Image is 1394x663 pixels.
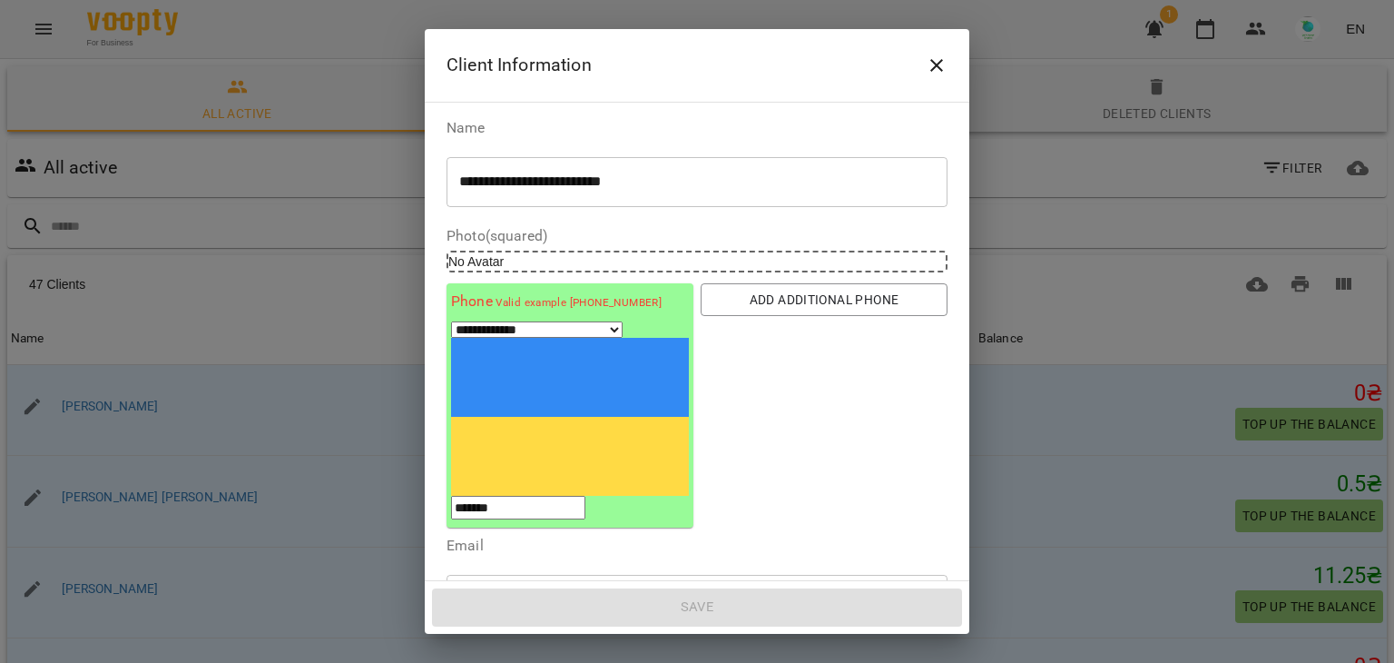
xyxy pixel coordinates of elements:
button: Close [915,44,958,87]
span: Add additional phone [715,289,933,311]
label: Name [447,121,947,135]
button: Add additional phone [701,283,947,316]
select: Phone number country [451,322,623,338]
span: No Avatar [448,254,504,269]
label: Email [447,539,947,553]
label: Photo(squared) [447,229,947,243]
img: Ukraine [451,338,689,497]
p: Valid example [PHONE_NUMBER] [493,294,662,312]
label: Phone [451,292,689,312]
h6: Client Information [447,51,592,79]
